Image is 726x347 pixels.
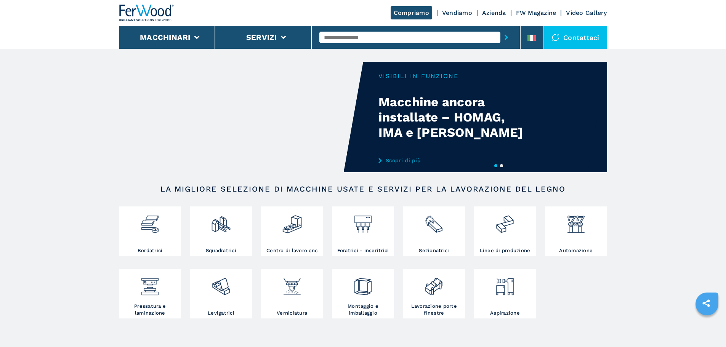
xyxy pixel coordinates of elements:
h3: Centro di lavoro cnc [266,247,317,254]
a: Video Gallery [566,9,607,16]
img: linee_di_produzione_2.png [495,208,515,234]
img: montaggio_imballaggio_2.png [353,271,373,297]
a: Aspirazione [474,269,536,318]
img: squadratrici_2.png [211,208,231,234]
h3: Pressatura e laminazione [121,303,179,317]
a: Azienda [482,9,506,16]
a: Verniciatura [261,269,323,318]
img: lavorazione_porte_finestre_2.png [424,271,444,297]
a: Automazione [545,206,607,256]
button: 1 [494,164,497,167]
img: centro_di_lavoro_cnc_2.png [282,208,302,234]
button: 2 [500,164,503,167]
video: Your browser does not support the video tag. [119,62,363,172]
h3: Automazione [559,247,593,254]
img: sezionatrici_2.png [424,208,444,234]
a: Montaggio e imballaggio [332,269,394,318]
a: Compriamo [391,6,432,19]
h3: Foratrici - inseritrici [337,247,389,254]
h3: Linee di produzione [480,247,530,254]
a: Linee di produzione [474,206,536,256]
h2: LA MIGLIORE SELEZIONE DI MACCHINE USATE E SERVIZI PER LA LAVORAZIONE DEL LEGNO [144,184,583,193]
a: Bordatrici [119,206,181,256]
img: levigatrici_2.png [211,271,231,297]
a: Sezionatrici [403,206,465,256]
button: submit-button [500,29,512,46]
h3: Verniciatura [277,310,307,317]
a: FW Magazine [516,9,556,16]
h3: Lavorazione porte finestre [405,303,463,317]
button: Macchinari [140,33,191,42]
h3: Squadratrici [206,247,236,254]
img: Contattaci [552,34,559,41]
a: Scopri di più [378,157,528,163]
img: bordatrici_1.png [140,208,160,234]
a: Pressatura e laminazione [119,269,181,318]
a: Foratrici - inseritrici [332,206,394,256]
a: Lavorazione porte finestre [403,269,465,318]
a: Squadratrici [190,206,252,256]
img: pressa-strettoia.png [140,271,160,297]
h3: Aspirazione [490,310,520,317]
h3: Levigatrici [208,310,234,317]
a: Vendiamo [442,9,472,16]
img: automazione.png [566,208,586,234]
div: Contattaci [544,26,607,49]
a: Levigatrici [190,269,252,318]
iframe: Chat [694,313,720,341]
h3: Bordatrici [138,247,163,254]
a: sharethis [697,294,716,313]
h3: Sezionatrici [419,247,449,254]
img: Ferwood [119,5,174,21]
a: Centro di lavoro cnc [261,206,323,256]
img: verniciatura_1.png [282,271,302,297]
img: aspirazione_1.png [495,271,515,297]
button: Servizi [246,33,277,42]
h3: Montaggio e imballaggio [334,303,392,317]
img: foratrici_inseritrici_2.png [353,208,373,234]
